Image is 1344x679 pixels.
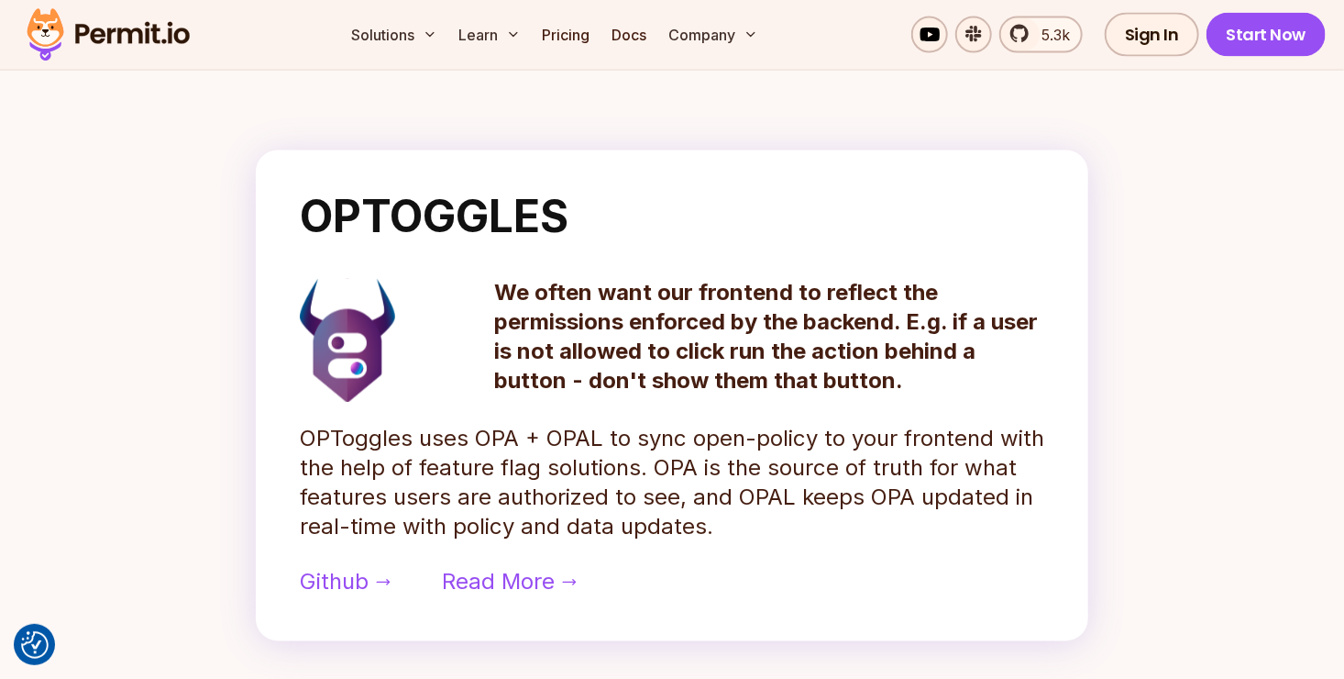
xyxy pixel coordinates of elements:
[1030,24,1070,46] span: 5.3k
[300,195,1044,239] h2: OPTOGGLES
[300,425,1044,542] p: OPToggles uses OPA + OPAL to sync open-policy to your frontend with the help of feature flag solu...
[1206,13,1327,57] a: Start Now
[1105,13,1199,57] a: Sign In
[999,17,1083,53] a: 5.3k
[442,568,577,597] a: Read More
[300,568,391,597] a: Github
[662,17,766,53] button: Company
[494,279,1044,396] p: We often want our frontend to reflect the permissions enforced by the backend. E.g. if a user is ...
[345,17,445,53] button: Solutions
[21,631,49,659] button: Consent Preferences
[21,631,49,659] img: Revisit consent button
[535,17,598,53] a: Pricing
[300,568,369,597] span: Github
[300,279,395,403] img: OPTOGGLES
[605,17,655,53] a: Docs
[452,17,528,53] button: Learn
[18,4,198,66] img: Permit logo
[442,568,555,597] span: Read More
